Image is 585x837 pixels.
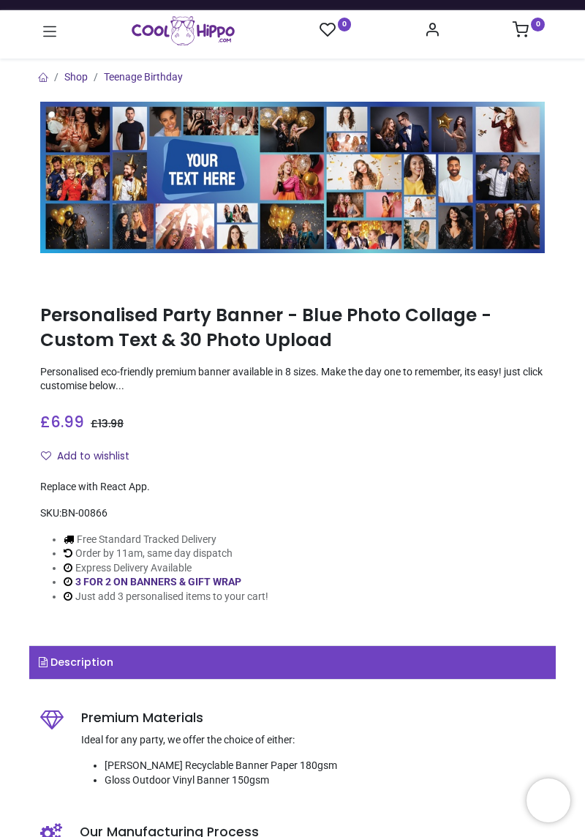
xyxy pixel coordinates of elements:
h1: Personalised Party Banner - Blue Photo Collage - Custom Text & 30 Photo Upload [40,303,545,353]
a: Shop [64,71,88,83]
span: £ [91,416,124,431]
li: [PERSON_NAME] Recyclable Banner Paper 180gsm [105,759,545,773]
i: Add to wishlist [41,451,51,461]
li: Free Standard Tracked Delivery [64,533,268,547]
li: Order by 11am, same day dispatch [64,547,268,561]
li: Just add 3 personalised items to your cart! [64,590,268,604]
a: Teenage Birthday [104,71,183,83]
sup: 0 [531,18,545,31]
img: Cool Hippo [132,16,235,45]
a: 3 FOR 2 ON BANNERS & GIFT WRAP [75,576,241,588]
span: 13.98 [98,416,124,431]
li: Gloss Outdoor Vinyl Banner 150gsm [105,773,545,788]
a: 0 [320,21,352,40]
p: Ideal for any party, we offer the choice of either: [81,733,545,748]
a: Account Info [424,26,440,37]
h5: Premium Materials [81,709,545,727]
li: Express Delivery Available [64,561,268,576]
div: Replace with React App. [40,480,545,495]
span: £ [40,411,84,432]
button: Add to wishlistAdd to wishlist [40,444,142,469]
iframe: Brevo live chat [526,778,570,822]
span: BN-00866 [61,507,107,519]
a: 0 [513,26,545,37]
p: Personalised eco-friendly premium banner available in 8 sizes. Make the day one to remember, its ... [40,365,545,394]
div: SKU: [40,506,545,521]
a: Logo of Cool Hippo [132,16,235,45]
img: Personalised Party Banner - Blue Photo Collage - Custom Text & 30 Photo Upload [40,102,545,253]
span: 6.99 [50,411,84,432]
a: Description [29,646,556,680]
sup: 0 [338,18,352,31]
